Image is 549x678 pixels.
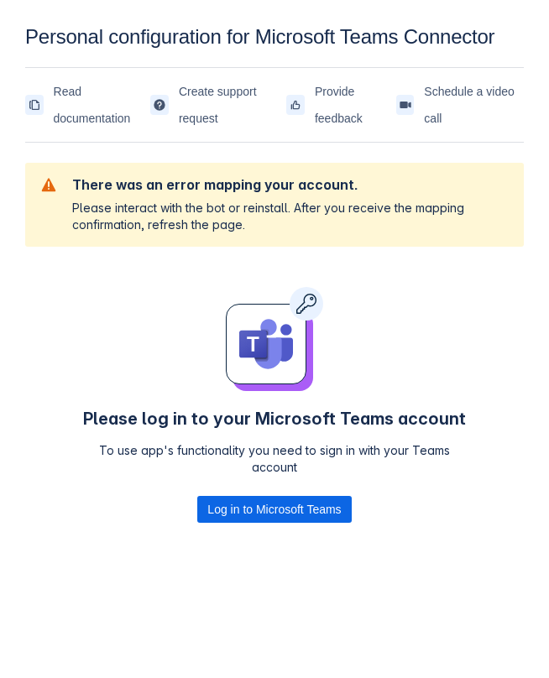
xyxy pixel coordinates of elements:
button: Log in to Microsoft Teams [197,496,351,523]
span: Please interact with the bot or reinstall. After you receive the mapping confirmation, refresh th... [72,201,464,232]
span: Read documentation [54,78,151,132]
a: Provide feedback [286,78,395,132]
a: Create support request [150,78,286,132]
div: Button group [197,496,351,523]
div: Personal configuration for Microsoft Teams Connector [25,25,524,49]
p: To use app's functionality you need to sign in with your Teams account [80,442,469,476]
span: warning [39,175,59,195]
span: Provide feedback [315,78,396,132]
h2: There was an error mapping your account. [72,176,510,193]
span: Schedule a video call [424,78,524,132]
h4: Please log in to your Microsoft Teams account [80,409,469,429]
span: support [153,98,166,112]
span: videoCall [399,98,412,112]
a: Read documentation [25,78,150,132]
span: Log in to Microsoft Teams [207,496,341,523]
span: documentation [28,98,41,112]
span: Create support request [179,78,287,132]
span: feedback [289,98,302,112]
a: Schedule a video call [396,78,524,132]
